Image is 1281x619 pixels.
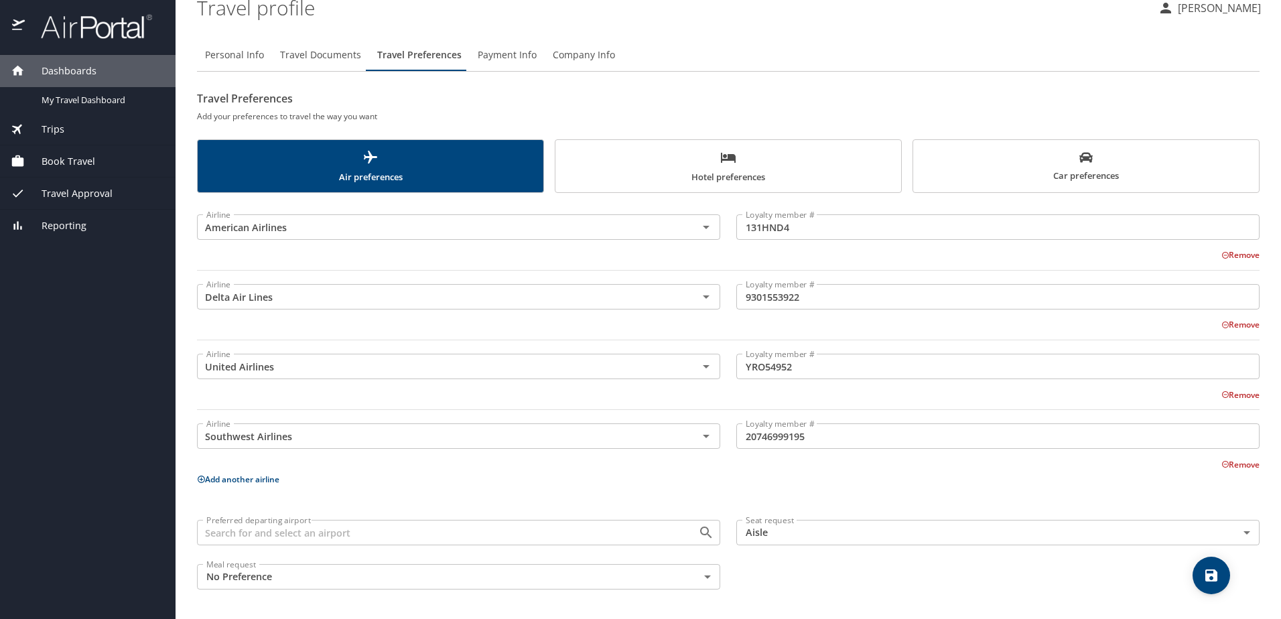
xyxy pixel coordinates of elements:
[1221,459,1260,470] button: Remove
[201,427,677,445] input: Select an Airline
[197,39,1260,71] div: Profile
[478,47,537,64] span: Payment Info
[197,139,1260,193] div: scrollable force tabs example
[25,154,95,169] span: Book Travel
[280,47,361,64] span: Travel Documents
[206,149,535,185] span: Air preferences
[26,13,152,40] img: airportal-logo.png
[197,474,279,485] button: Add another airline
[25,218,86,233] span: Reporting
[1221,389,1260,401] button: Remove
[1193,557,1230,594] button: save
[697,287,716,306] button: Open
[563,149,893,185] span: Hotel preferences
[697,427,716,445] button: Open
[197,109,1260,123] h6: Add your preferences to travel the way you want
[201,524,677,541] input: Search for and select an airport
[197,564,720,590] div: No Preference
[1221,249,1260,261] button: Remove
[1221,319,1260,330] button: Remove
[697,218,716,236] button: Open
[25,186,113,201] span: Travel Approval
[697,523,716,542] button: Open
[921,151,1251,184] span: Car preferences
[201,288,677,305] input: Select an Airline
[25,122,64,137] span: Trips
[201,218,677,236] input: Select an Airline
[201,358,677,375] input: Select an Airline
[25,64,96,78] span: Dashboards
[197,88,1260,109] h2: Travel Preferences
[377,47,462,64] span: Travel Preferences
[736,520,1260,545] div: Aisle
[12,13,26,40] img: icon-airportal.png
[553,47,615,64] span: Company Info
[42,94,159,107] span: My Travel Dashboard
[205,47,264,64] span: Personal Info
[697,357,716,376] button: Open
